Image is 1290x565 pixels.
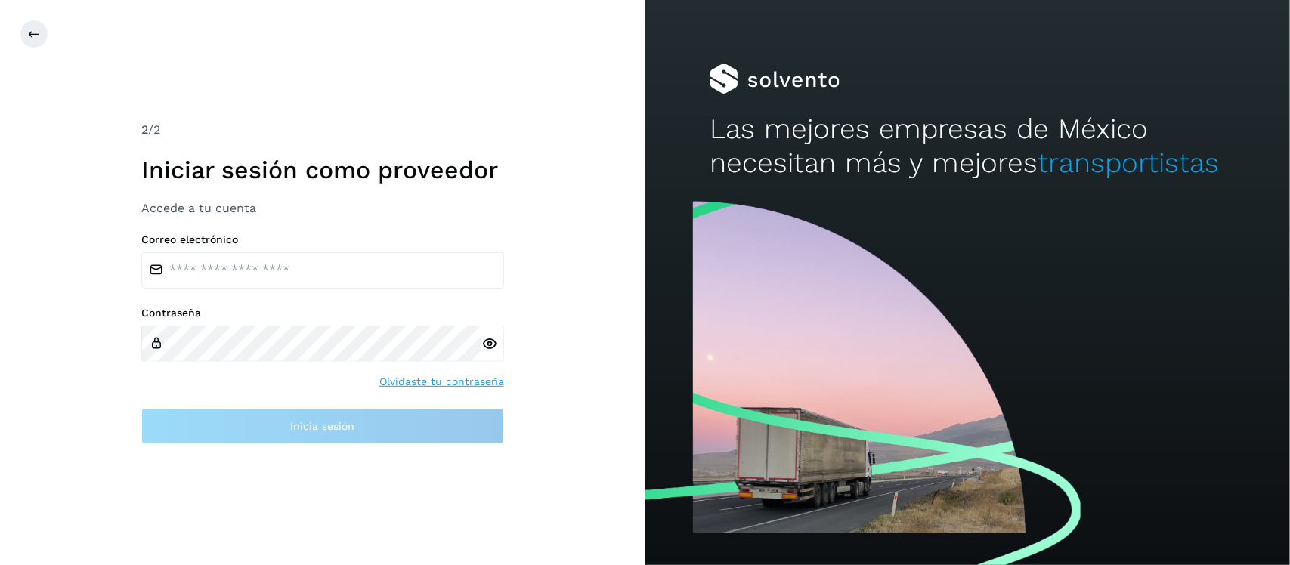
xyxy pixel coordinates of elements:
[141,121,504,139] div: /2
[141,156,504,184] h1: Iniciar sesión como proveedor
[141,233,504,246] label: Correo electrónico
[379,374,504,390] a: Olvidaste tu contraseña
[141,122,148,137] span: 2
[290,421,354,431] span: Inicia sesión
[141,201,504,215] h3: Accede a tu cuenta
[141,408,504,444] button: Inicia sesión
[141,307,504,320] label: Contraseña
[1038,147,1220,179] span: transportistas
[710,113,1226,180] h2: Las mejores empresas de México necesitan más y mejores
